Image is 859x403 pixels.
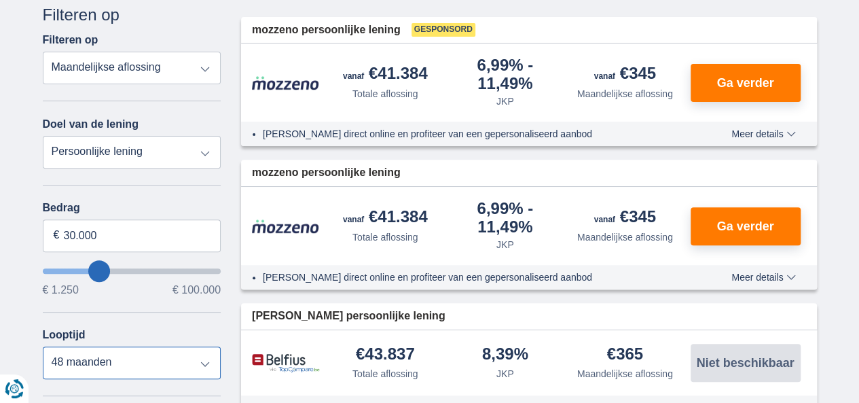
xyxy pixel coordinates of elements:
[691,344,801,382] button: Niet beschikbaar
[607,346,643,364] div: €365
[343,65,428,84] div: €41.384
[252,219,320,234] img: product.pl.alt Mozzeno
[496,94,514,108] div: JKP
[594,65,656,84] div: €345
[721,128,805,139] button: Meer details
[54,228,60,243] span: €
[43,34,98,46] label: Filteren op
[263,270,682,284] li: [PERSON_NAME] direct online en profiteer van een gepersonaliseerd aanbod
[263,127,682,141] li: [PERSON_NAME] direct online en profiteer van een gepersonaliseerd aanbod
[43,3,221,27] div: Filteren op
[412,23,475,37] span: Gesponsord
[352,367,418,381] div: Totale aflossing
[577,87,673,101] div: Maandelijkse aflossing
[577,230,673,244] div: Maandelijkse aflossing
[43,285,79,296] span: € 1.250
[252,353,320,373] img: product.pl.alt Belfius
[43,118,139,130] label: Doel van de lening
[731,273,795,282] span: Meer details
[696,357,794,369] span: Niet beschikbaar
[716,77,773,89] span: Ga verder
[43,202,221,214] label: Bedrag
[43,329,86,341] label: Looptijd
[716,220,773,232] span: Ga verder
[252,75,320,90] img: product.pl.alt Mozzeno
[356,346,415,364] div: €43.837
[594,209,656,228] div: €345
[731,129,795,139] span: Meer details
[496,367,514,381] div: JKP
[482,346,528,364] div: 8,39%
[721,272,805,283] button: Meer details
[451,200,560,235] div: 6,99%
[451,57,560,92] div: 6,99%
[577,367,673,381] div: Maandelijkse aflossing
[352,230,418,244] div: Totale aflossing
[343,209,428,228] div: €41.384
[352,87,418,101] div: Totale aflossing
[252,165,401,181] span: mozzeno persoonlijke lening
[496,238,514,251] div: JKP
[172,285,221,296] span: € 100.000
[252,22,401,38] span: mozzeno persoonlijke lening
[691,207,801,245] button: Ga verder
[252,309,445,324] span: [PERSON_NAME] persoonlijke lening
[691,64,801,102] button: Ga verder
[43,268,221,274] input: wantToBorrow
